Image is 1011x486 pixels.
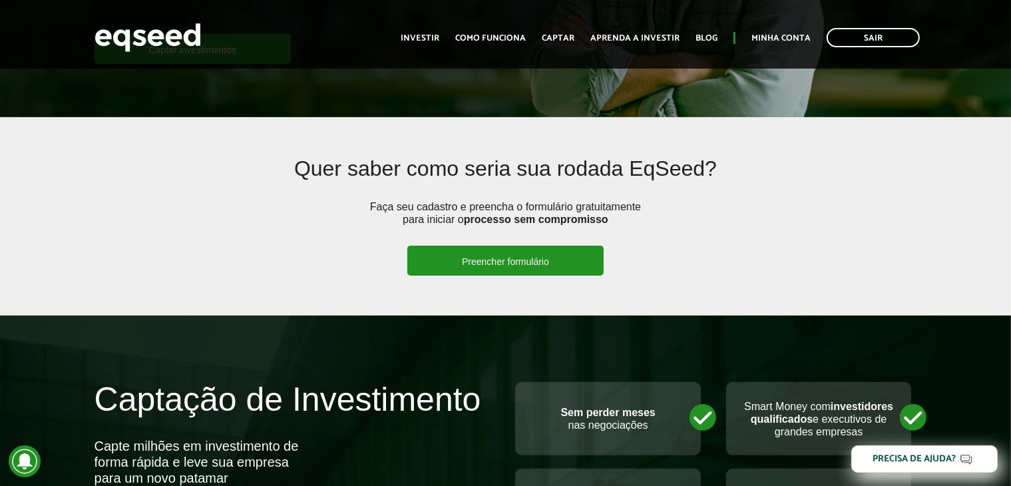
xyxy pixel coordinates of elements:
[528,406,687,431] p: nas negociações
[464,214,608,225] strong: processo sem compromisso
[455,34,526,43] a: Como funciona
[751,34,811,43] a: Minha conta
[407,246,604,276] a: Preencher formulário
[739,400,898,439] p: Smart Money com e executivos de grandes empresas
[696,34,717,43] a: Blog
[751,401,893,425] strong: investidores qualificados
[590,34,680,43] a: Aprenda a investir
[95,381,496,438] h2: Captação de Investimento
[401,34,439,43] a: Investir
[542,34,574,43] a: Captar
[365,200,645,246] p: Faça seu cadastro e preencha o formulário gratuitamente para iniciar o
[827,28,920,47] a: Sair
[95,438,307,486] div: Capte milhões em investimento de forma rápida e leve sua empresa para um novo patamar
[561,407,656,418] strong: Sem perder meses
[178,157,833,200] h2: Quer saber como seria sua rodada EqSeed?
[95,20,201,55] img: EqSeed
